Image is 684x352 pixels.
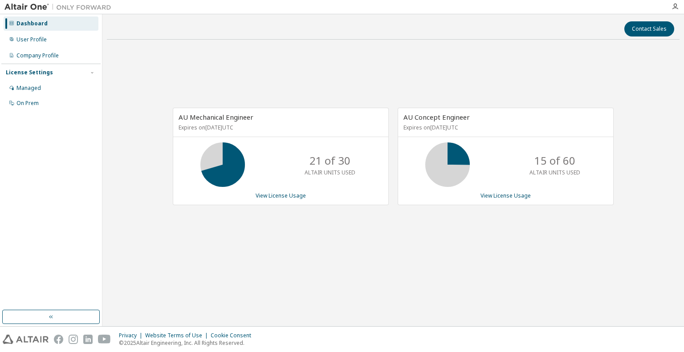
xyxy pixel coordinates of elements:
span: AU Concept Engineer [403,113,470,121]
div: Cookie Consent [211,332,256,339]
img: instagram.svg [69,335,78,344]
button: Contact Sales [624,21,674,36]
p: © 2025 Altair Engineering, Inc. All Rights Reserved. [119,339,256,347]
div: Dashboard [16,20,48,27]
img: facebook.svg [54,335,63,344]
p: Expires on [DATE] UTC [179,124,381,131]
p: 15 of 60 [534,153,575,168]
p: Expires on [DATE] UTC [403,124,606,131]
img: linkedin.svg [83,335,93,344]
div: License Settings [6,69,53,76]
img: Altair One [4,3,116,12]
div: User Profile [16,36,47,43]
img: altair_logo.svg [3,335,49,344]
div: On Prem [16,100,39,107]
a: View License Usage [256,192,306,199]
p: ALTAIR UNITS USED [305,169,355,176]
span: AU Mechanical Engineer [179,113,253,121]
div: Website Terms of Use [145,332,211,339]
img: youtube.svg [98,335,111,344]
div: Company Profile [16,52,59,59]
a: View License Usage [480,192,531,199]
p: 21 of 30 [309,153,350,168]
p: ALTAIR UNITS USED [529,169,580,176]
div: Privacy [119,332,145,339]
div: Managed [16,85,41,92]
